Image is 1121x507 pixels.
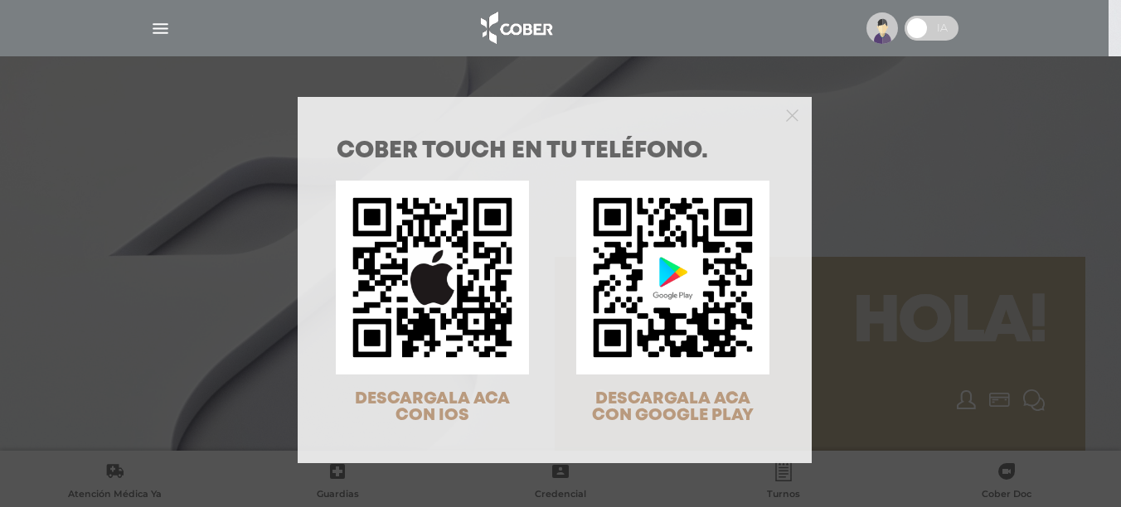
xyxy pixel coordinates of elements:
h1: COBER TOUCH en tu teléfono. [337,140,773,163]
img: qr-code [576,181,769,374]
img: qr-code [336,181,529,374]
button: Close [786,107,798,122]
span: DESCARGALA ACA CON GOOGLE PLAY [592,391,754,423]
span: DESCARGALA ACA CON IOS [355,391,510,423]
